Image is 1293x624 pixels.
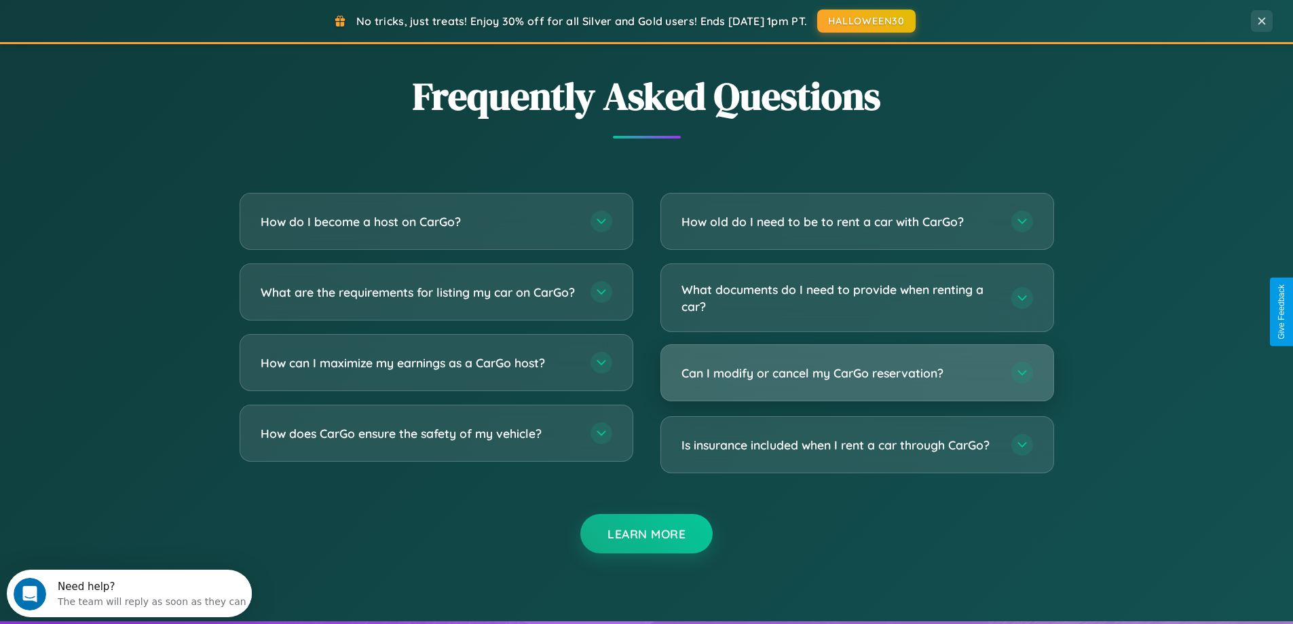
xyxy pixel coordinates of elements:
[261,213,577,230] h3: How do I become a host on CarGo?
[580,514,713,553] button: Learn More
[240,70,1054,122] h2: Frequently Asked Questions
[1277,285,1286,339] div: Give Feedback
[261,284,577,301] h3: What are the requirements for listing my car on CarGo?
[817,10,916,33] button: HALLOWEEN30
[681,281,998,314] h3: What documents do I need to provide when renting a car?
[681,437,998,454] h3: Is insurance included when I rent a car through CarGo?
[261,425,577,442] h3: How does CarGo ensure the safety of my vehicle?
[14,578,46,610] iframe: Intercom live chat
[681,365,998,382] h3: Can I modify or cancel my CarGo reservation?
[7,570,252,617] iframe: Intercom live chat discovery launcher
[681,213,998,230] h3: How old do I need to be to rent a car with CarGo?
[356,14,807,28] span: No tricks, just treats! Enjoy 30% off for all Silver and Gold users! Ends [DATE] 1pm PT.
[51,22,240,37] div: The team will reply as soon as they can
[5,5,252,43] div: Open Intercom Messenger
[51,12,240,22] div: Need help?
[261,354,577,371] h3: How can I maximize my earnings as a CarGo host?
